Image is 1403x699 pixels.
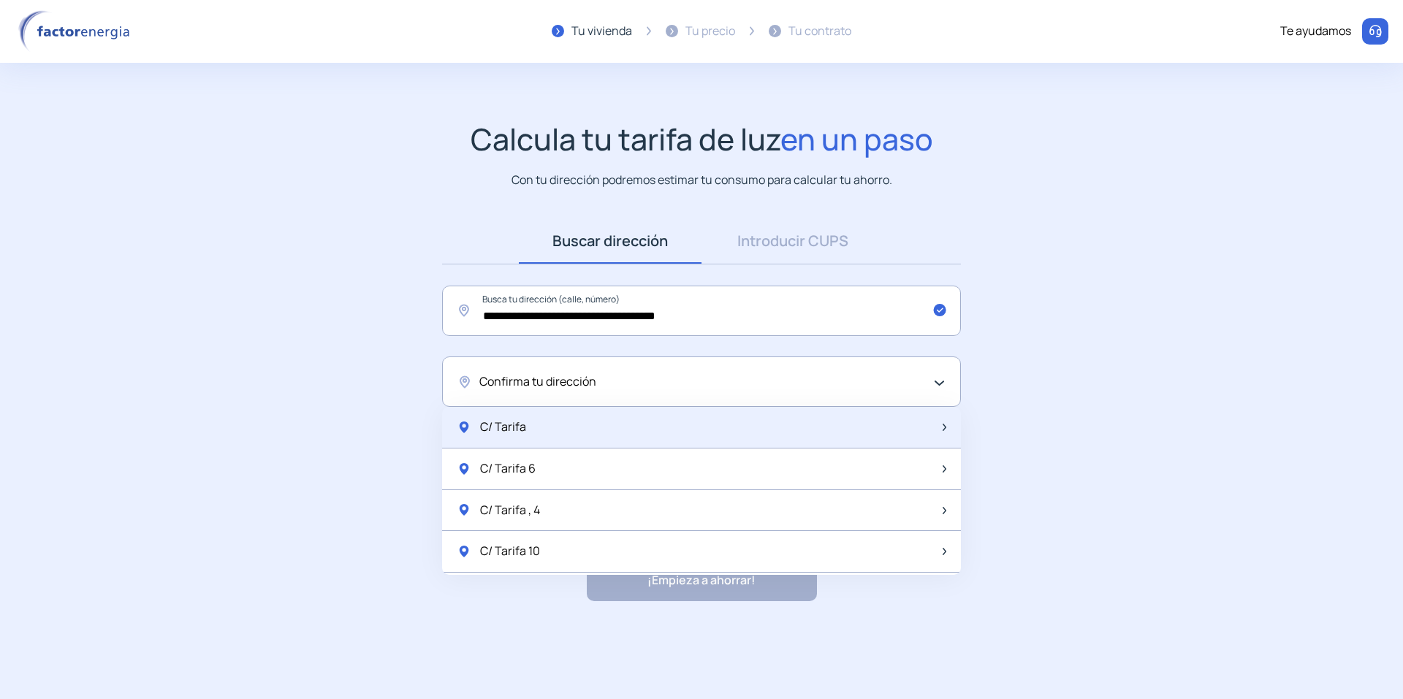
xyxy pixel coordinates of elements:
[943,507,946,514] img: arrow-next-item.svg
[512,171,892,189] p: Con tu dirección podremos estimar tu consumo para calcular tu ahorro.
[471,121,933,157] h1: Calcula tu tarifa de luz
[480,501,540,520] span: C/ Tarifa , 4
[788,22,851,41] div: Tu contrato
[457,503,471,517] img: location-pin-green.svg
[1280,22,1351,41] div: Te ayudamos
[480,459,536,478] span: C/ Tarifa 6
[15,10,139,53] img: logo factor
[943,548,946,555] img: arrow-next-item.svg
[943,424,946,431] img: arrow-next-item.svg
[701,218,884,264] a: Introducir CUPS
[480,418,526,437] span: C/ Tarifa
[479,373,596,391] span: Confirma tu dirección
[519,218,701,264] a: Buscar dirección
[780,118,933,159] span: en un paso
[685,22,735,41] div: Tu precio
[571,22,632,41] div: Tu vivienda
[457,462,471,476] img: location-pin-green.svg
[943,465,946,473] img: arrow-next-item.svg
[480,542,540,561] span: C/ Tarifa 10
[1368,24,1383,39] img: llamar
[457,420,471,435] img: location-pin-green.svg
[457,544,471,559] img: location-pin-green.svg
